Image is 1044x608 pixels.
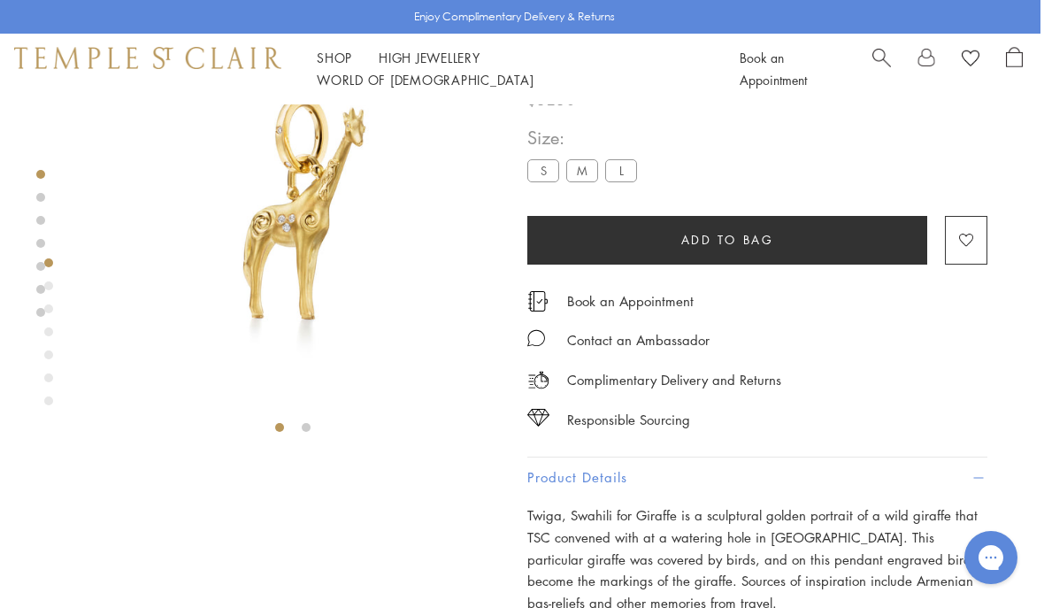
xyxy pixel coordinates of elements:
[527,291,549,312] img: icon_appointment.svg
[740,49,807,89] a: Book an Appointment
[14,47,281,68] img: Temple St. Clair
[605,159,637,181] label: L
[527,369,549,391] img: icon_delivery.svg
[527,159,559,181] label: S
[527,216,927,265] button: Add to bag
[527,458,987,497] button: Product Details
[44,254,53,419] div: Product gallery navigation
[379,49,480,66] a: High JewelleryHigh Jewellery
[567,409,690,431] div: Responsible Sourcing
[567,291,694,311] a: Book an Appointment
[527,329,545,347] img: MessageIcon-01_2.svg
[681,230,774,250] span: Add to bag
[1006,47,1023,91] a: Open Shopping Bag
[317,71,534,89] a: World of [DEMOGRAPHIC_DATA]World of [DEMOGRAPHIC_DATA]
[317,49,352,66] a: ShopShop
[317,47,700,91] nav: Main navigation
[527,409,549,427] img: icon_sourcing.svg
[414,8,615,26] p: Enjoy Complimentary Delivery & Returns
[527,123,644,152] span: Size:
[566,159,598,181] label: M
[962,47,979,73] a: View Wishlist
[567,329,710,351] div: Contact an Ambassador
[872,47,891,91] a: Search
[567,369,781,391] p: Complimentary Delivery and Returns
[956,525,1026,590] iframe: Gorgias live chat messenger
